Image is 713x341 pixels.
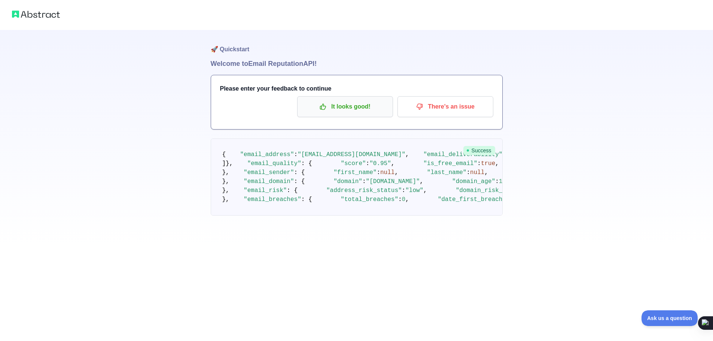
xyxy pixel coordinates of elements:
[298,151,405,158] span: "[EMAIL_ADDRESS][DOMAIN_NAME]"
[333,178,362,185] span: "domain"
[438,196,514,203] span: "date_first_breached"
[326,187,402,194] span: "address_risk_status"
[423,160,477,167] span: "is_free_email"
[333,169,377,176] span: "first_name"
[402,196,406,203] span: 0
[477,160,481,167] span: :
[470,169,484,176] span: null
[222,151,226,158] span: {
[499,178,517,185] span: 10967
[369,160,391,167] span: "0.95"
[301,160,312,167] span: : {
[303,100,387,113] p: It looks good!
[456,187,528,194] span: "domain_risk_status"
[12,9,60,19] img: Abstract logo
[403,100,488,113] p: There's an issue
[380,169,394,176] span: null
[341,160,366,167] span: "score"
[247,160,301,167] span: "email_quality"
[240,151,294,158] span: "email_address"
[495,178,499,185] span: :
[211,30,503,58] h1: 🚀 Quickstart
[402,187,406,194] span: :
[297,96,393,117] button: It looks good!
[642,310,698,326] iframe: Toggle Customer Support
[391,160,395,167] span: ,
[484,169,488,176] span: ,
[244,169,294,176] span: "email_sender"
[398,196,402,203] span: :
[466,169,470,176] span: :
[244,187,287,194] span: "email_risk"
[423,151,502,158] span: "email_deliverability"
[394,169,398,176] span: ,
[397,96,493,117] button: There's an issue
[495,160,499,167] span: ,
[244,178,294,185] span: "email_domain"
[366,160,370,167] span: :
[294,178,305,185] span: : {
[423,187,427,194] span: ,
[405,151,409,158] span: ,
[377,169,380,176] span: :
[481,160,495,167] span: true
[301,196,312,203] span: : {
[452,178,495,185] span: "domain_age"
[211,58,503,69] h1: Welcome to Email Reputation API!
[463,146,495,155] span: Success
[220,84,493,93] h3: Please enter your feedback to continue
[427,169,467,176] span: "last_name"
[362,178,366,185] span: :
[366,178,420,185] span: "[DOMAIN_NAME]"
[287,187,298,194] span: : {
[405,196,409,203] span: ,
[420,178,424,185] span: ,
[341,196,398,203] span: "total_breaches"
[294,169,305,176] span: : {
[244,196,301,203] span: "email_breaches"
[294,151,298,158] span: :
[405,187,423,194] span: "low"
